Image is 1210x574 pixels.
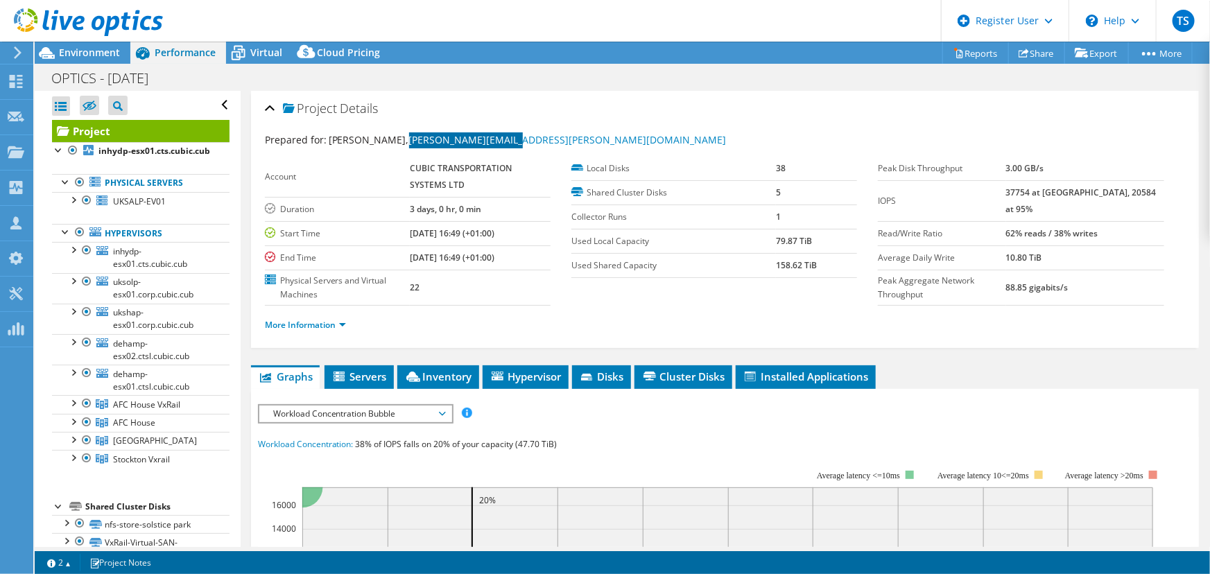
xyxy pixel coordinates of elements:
text: 16000 [272,499,296,511]
span: Environment [59,46,120,59]
label: Peak Aggregate Network Throughput [878,274,1005,302]
a: dehamp-esx02.ctsl.cubic.cub [52,334,230,365]
span: UKSALP-EV01 [113,195,166,207]
a: VxRail-Virtual-SAN-Datastore-e0bbef6e-de6c [52,533,230,564]
b: 3.00 GB/s [1006,162,1044,174]
a: AFC House [52,414,230,432]
b: 5 [776,186,781,198]
span: Disks [579,369,624,383]
label: Account [265,170,410,184]
span: Cluster Disks [641,369,725,383]
a: More [1128,42,1193,64]
span: Cloud Pricing [317,46,380,59]
label: IOPS [878,194,1005,208]
a: More Information [265,319,346,331]
label: Duration [265,202,410,216]
label: Prepared for: [265,133,327,146]
h1: OPTICS - [DATE] [45,71,170,86]
label: Local Disks [571,162,776,175]
b: 10.80 TiB [1006,252,1042,263]
b: [DATE] 16:49 (+01:00) [410,252,494,263]
span: uksolp-esx01.corp.cubic.cub [113,276,193,300]
a: uksolp-esx01.corp.cubic.cub [52,273,230,304]
b: CUBIC TRANSPORTATION SYSTEMS LTD [410,162,512,191]
span: Graphs [258,369,313,383]
a: Hypervisors [52,224,230,242]
a: [PERSON_NAME][EMAIL_ADDRESS][PERSON_NAME][DOMAIN_NAME] [409,133,727,146]
a: inhydp-esx01.cts.cubic.cub [52,142,230,160]
b: 3 days, 0 hr, 0 min [410,203,481,215]
span: [GEOGRAPHIC_DATA] [113,435,197,446]
span: Virtual [250,46,282,59]
text: Average latency >20ms [1064,471,1143,480]
span: TS [1173,10,1195,32]
a: Stockton Vxrail [52,450,230,468]
span: AFC House VxRail [113,399,180,410]
b: inhydp-esx01.cts.cubic.cub [98,145,210,157]
span: [PERSON_NAME], [329,133,727,146]
span: Stockton Vxrail [113,453,170,465]
svg: \n [1086,15,1098,27]
label: Used Shared Capacity [571,259,776,272]
a: nfs-store-solstice park [52,515,230,533]
span: Workload Concentration Bubble [266,406,444,422]
b: 62% reads / 38% writes [1006,227,1098,239]
span: Workload Concentration: [258,438,354,450]
label: Start Time [265,227,410,241]
b: [DATE] 16:49 (+01:00) [410,227,494,239]
b: 37754 at [GEOGRAPHIC_DATA], 20584 at 95% [1006,186,1157,215]
b: 38 [776,162,786,174]
label: Average Daily Write [878,251,1005,265]
span: 38% of IOPS falls on 20% of your capacity (47.70 TiB) [356,438,558,450]
span: dehamp-esx01.ctsl.cubic.cub [113,368,189,392]
span: inhydp-esx01.cts.cubic.cub [113,245,187,270]
a: ukshap-esx01.corp.cubic.cub [52,304,230,334]
text: 12000 [272,546,296,557]
label: Used Local Capacity [571,234,776,248]
text: 20% [479,494,496,506]
span: Installed Applications [743,369,869,383]
span: AFC House [113,417,155,428]
label: Peak Disk Throughput [878,162,1005,175]
span: Performance [155,46,216,59]
a: 2 [37,554,80,571]
span: dehamp-esx02.ctsl.cubic.cub [113,338,189,362]
div: Shared Cluster Disks [85,498,230,515]
a: Project [52,120,230,142]
a: dehamp-esx01.ctsl.cubic.cub [52,365,230,395]
a: inhydp-esx01.cts.cubic.cub [52,242,230,272]
a: Physical Servers [52,174,230,192]
tspan: Average latency <=10ms [817,471,900,480]
text: 14000 [272,523,296,534]
b: 1 [776,211,781,223]
a: Share [1008,42,1065,64]
a: Project Notes [80,554,161,571]
label: Shared Cluster Disks [571,186,776,200]
span: Details [340,100,379,116]
label: Physical Servers and Virtual Machines [265,274,410,302]
tspan: Average latency 10<=20ms [937,471,1029,480]
label: Collector Runs [571,210,776,224]
a: HELSINGBORG [52,432,230,450]
a: UKSALP-EV01 [52,192,230,210]
span: ukshap-esx01.corp.cubic.cub [113,306,193,331]
span: Servers [331,369,387,383]
b: 79.87 TiB [776,235,812,247]
a: Export [1064,42,1129,64]
span: Inventory [404,369,472,383]
label: Read/Write Ratio [878,227,1005,241]
span: Project [283,102,337,116]
a: Reports [942,42,1009,64]
label: End Time [265,251,410,265]
b: 158.62 TiB [776,259,817,271]
span: Hypervisor [490,369,562,383]
a: AFC House VxRail [52,395,230,413]
b: 22 [410,281,420,293]
b: 88.85 gigabits/s [1006,281,1069,293]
